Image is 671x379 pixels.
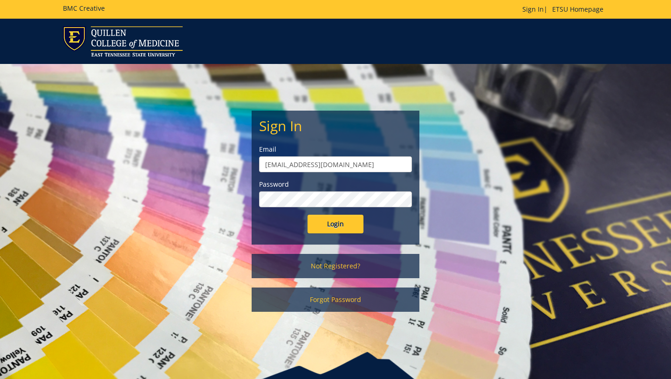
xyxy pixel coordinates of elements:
[252,254,419,278] a: Not Registered?
[63,5,105,12] h5: BMC Creative
[522,5,608,14] p: |
[259,118,412,133] h2: Sign In
[522,5,544,14] a: Sign In
[308,215,363,233] input: Login
[63,26,183,56] img: ETSU logo
[259,145,412,154] label: Email
[252,288,419,312] a: Forgot Password
[259,180,412,189] label: Password
[548,5,608,14] a: ETSU Homepage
